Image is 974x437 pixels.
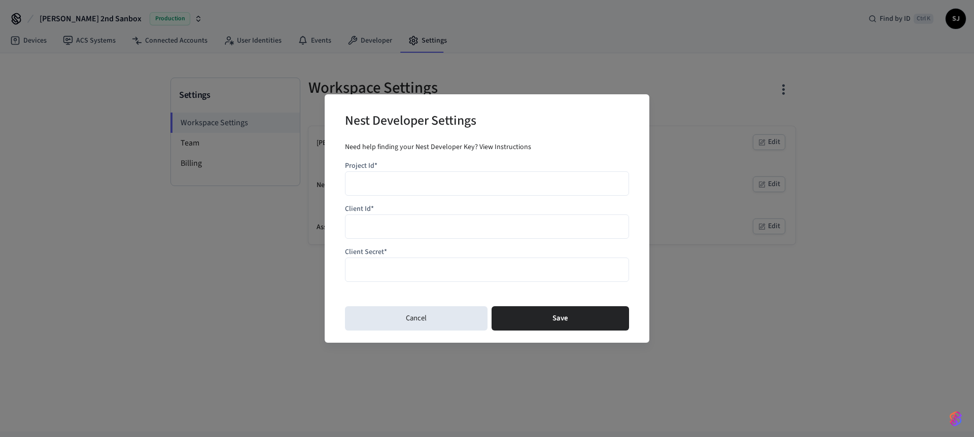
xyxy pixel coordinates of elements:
label: Client Id* [345,204,374,214]
label: Client Secret* [345,247,387,257]
img: SeamLogoGradient.69752ec5.svg [950,411,962,427]
div: Need help finding your Nest Developer Key? [345,142,629,153]
h2: Nest Developer Settings [345,106,476,137]
button: Cancel [345,306,488,331]
a: View Instructions [479,142,531,152]
button: Save [492,306,629,331]
label: Project Id* [345,161,377,171]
